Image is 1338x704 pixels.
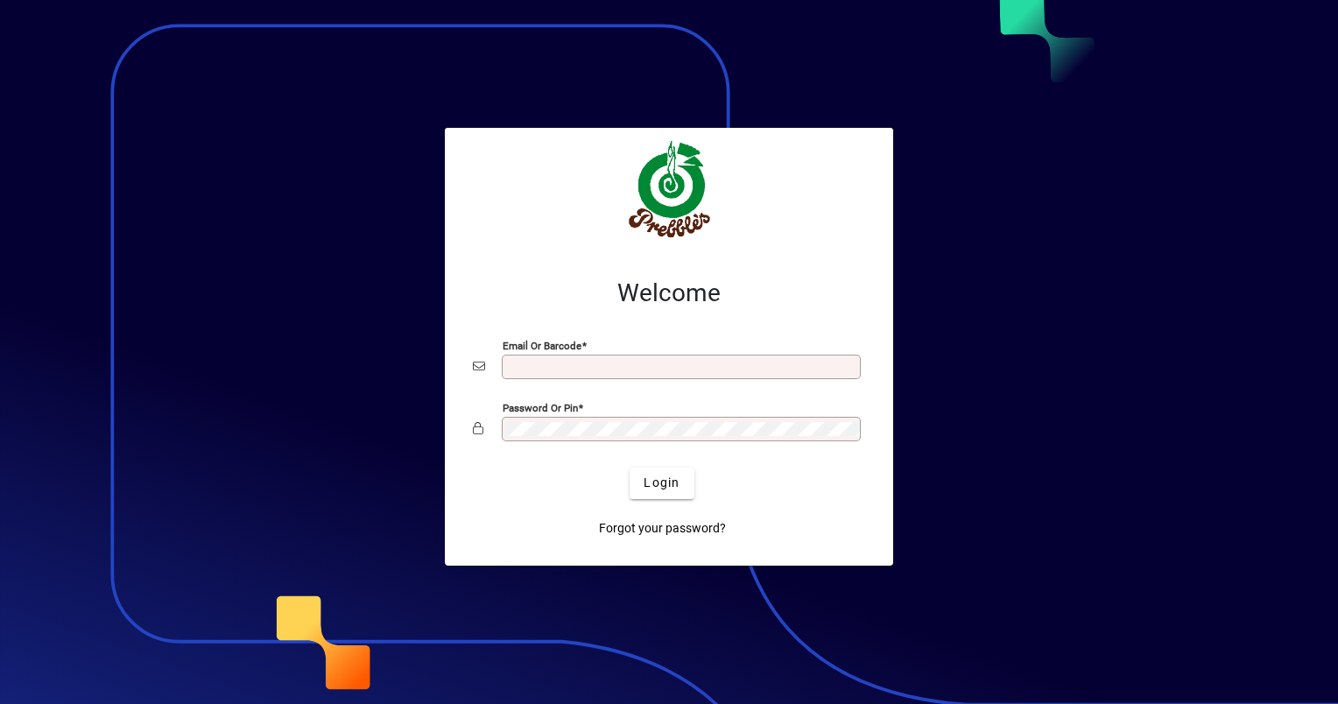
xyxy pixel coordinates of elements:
[503,339,581,351] mat-label: Email or Barcode
[592,513,733,545] a: Forgot your password?
[644,474,680,492] span: Login
[473,278,865,308] h2: Welcome
[630,468,694,499] button: Login
[599,519,726,538] span: Forgot your password?
[503,401,578,413] mat-label: Password or Pin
